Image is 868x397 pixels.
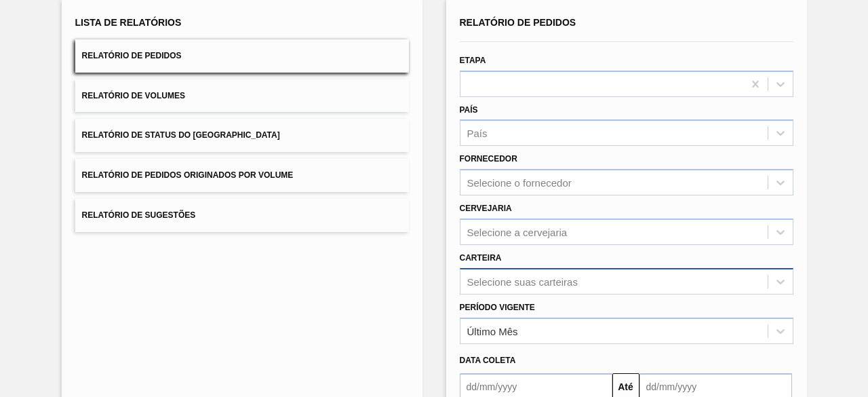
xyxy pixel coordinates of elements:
[460,356,516,365] span: Data coleta
[75,119,409,152] button: Relatório de Status do [GEOGRAPHIC_DATA]
[75,17,182,28] span: Lista de Relatórios
[460,105,478,115] label: País
[460,204,512,213] label: Cervejaria
[460,154,517,164] label: Fornecedor
[75,39,409,73] button: Relatório de Pedidos
[460,303,535,312] label: Período Vigente
[82,170,294,180] span: Relatório de Pedidos Originados por Volume
[82,91,185,100] span: Relatório de Volumes
[460,253,502,263] label: Carteira
[467,226,568,238] div: Selecione a cervejaria
[75,159,409,192] button: Relatório de Pedidos Originados por Volume
[75,79,409,113] button: Relatório de Volumes
[467,177,572,189] div: Selecione o fornecedor
[82,210,196,220] span: Relatório de Sugestões
[82,130,280,140] span: Relatório de Status do [GEOGRAPHIC_DATA]
[460,56,486,65] label: Etapa
[82,51,182,60] span: Relatório de Pedidos
[467,128,488,139] div: País
[467,325,518,337] div: Último Mês
[75,199,409,232] button: Relatório de Sugestões
[467,276,578,287] div: Selecione suas carteiras
[460,17,576,28] span: Relatório de Pedidos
